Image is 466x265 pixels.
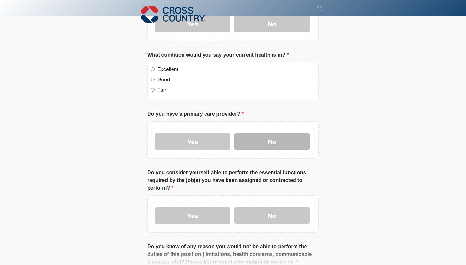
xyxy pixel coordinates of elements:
label: Good [157,76,315,84]
label: No [234,207,310,224]
img: Cross Country Logo [141,5,205,24]
input: Excellent [151,67,155,71]
label: Yes [155,133,230,150]
input: Fair [151,88,155,92]
label: Do you have a primary care provider? [147,110,244,118]
label: Yes [155,207,230,224]
label: No [234,133,310,150]
label: Excellent [157,66,315,73]
label: What condition would you say your current health is in? [147,51,289,59]
input: Good [151,78,155,81]
label: Do you consider yourself able to perform the essential functions required by the job(s) you have ... [147,169,319,192]
label: Fair [157,86,315,94]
